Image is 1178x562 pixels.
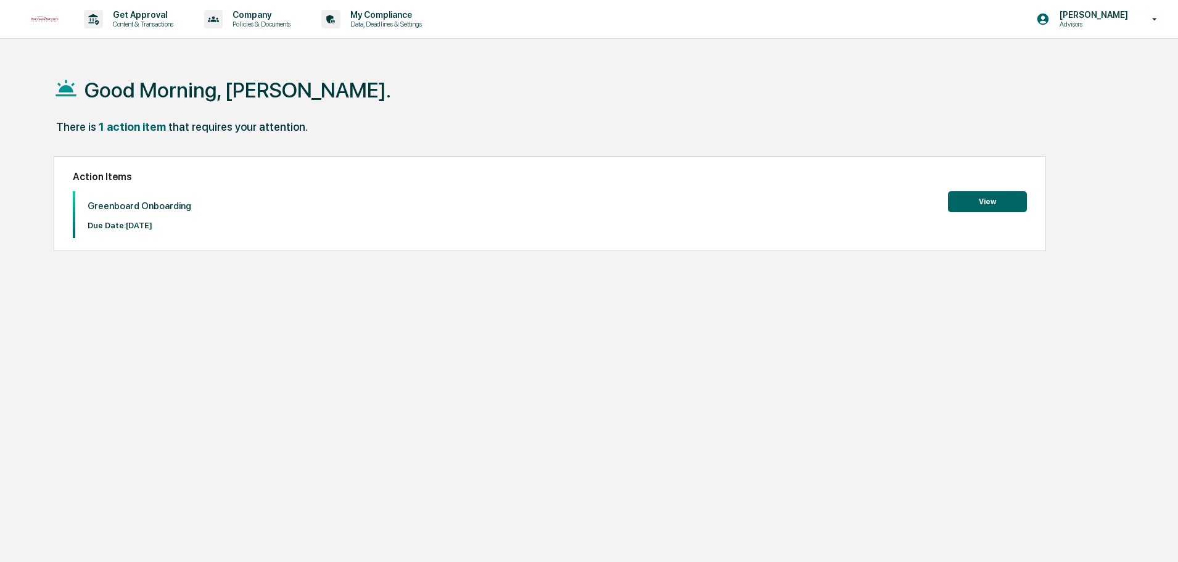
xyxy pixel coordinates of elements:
[56,120,96,133] div: There is
[99,120,166,133] div: 1 action item
[84,78,391,102] h1: Good Morning, [PERSON_NAME].
[223,20,297,28] p: Policies & Documents
[103,10,179,20] p: Get Approval
[1050,10,1134,20] p: [PERSON_NAME]
[948,191,1027,212] button: View
[88,200,191,212] p: Greenboard Onboarding
[340,20,428,28] p: Data, Deadlines & Settings
[948,195,1027,207] a: View
[340,10,428,20] p: My Compliance
[73,171,1027,183] h2: Action Items
[30,15,59,23] img: logo
[223,10,297,20] p: Company
[1050,20,1134,28] p: Advisors
[88,221,191,230] p: Due Date: [DATE]
[168,120,308,133] div: that requires your attention.
[103,20,179,28] p: Content & Transactions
